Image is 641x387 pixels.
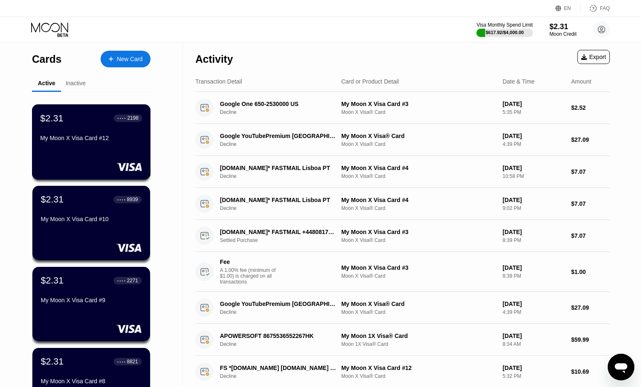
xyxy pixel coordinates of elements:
div: Decline [220,205,345,211]
div: 2271 [127,278,138,283]
div: [DOMAIN_NAME]* FASTMAIL +448081781535PT [220,229,336,235]
div: Moon X Visa® Card [341,373,496,379]
div: Moon X Visa® Card [341,141,496,147]
div: $2.31● ● ● ●2198My Moon X Visa Card #12 [32,105,150,179]
div: Active [38,80,55,86]
div: 8:39 PM [503,273,565,279]
div: $7.07 [571,200,610,207]
div: Decline [220,341,345,347]
div: ● ● ● ● [117,360,126,363]
div: My Moon X Visa Card #4 [341,165,496,171]
div: 9:02 PM [503,205,565,211]
div: Cards [32,53,62,65]
div: Google One 650-2530000 US [220,101,336,107]
div: FS *[DOMAIN_NAME] [DOMAIN_NAME] NL [220,365,336,371]
div: 10:58 PM [503,173,565,179]
div: [DATE] [503,301,565,307]
div: $7.07 [571,168,610,175]
div: APOWERSOFT 8675536552267HKDeclineMy Moon 1X Visa® CardMoon 1X Visa® Card[DATE]8:34 AM$59.99 [195,324,610,356]
div: Google YouTubePremium [GEOGRAPHIC_DATA] [GEOGRAPHIC_DATA]DeclineMy Moon X Visa® CardMoon X Visa® ... [195,292,610,324]
div: Decline [220,373,345,379]
div: Transaction Detail [195,78,242,85]
div: Card or Product Detail [341,78,399,85]
div: FeeA 1.00% fee (minimum of $1.00) is charged on all transactionsMy Moon X Visa Card #3Moon X Visa... [195,252,610,292]
div: [DATE] [503,133,565,139]
div: New Card [117,56,143,63]
div: Activity [195,53,233,65]
div: Google YouTubePremium [GEOGRAPHIC_DATA] [GEOGRAPHIC_DATA] [220,301,336,307]
div: Decline [220,141,345,147]
div: FAQ [600,5,610,11]
div: $2.31● ● ● ●2271My Moon X Visa Card #9 [32,267,150,341]
div: Inactive [66,80,86,86]
div: ● ● ● ● [118,117,126,119]
iframe: ปุ่มเพื่อเปิดใช้หน้าต่างการส่งข้อความ [608,354,634,380]
div: My Moon X Visa Card #3 [341,229,496,235]
div: Decline [220,309,345,315]
div: [DOMAIN_NAME]* FASTMAIL Lisboa PT [220,165,336,171]
div: $2.52 [571,104,610,111]
div: Fee [220,259,278,265]
div: 4:39 PM [503,309,565,315]
div: $1.00 [571,269,610,275]
div: New Card [101,51,150,67]
div: [DATE] [503,229,565,235]
div: Google YouTubePremium [GEOGRAPHIC_DATA] [GEOGRAPHIC_DATA]DeclineMy Moon X Visa® CardMoon X Visa® ... [195,124,610,156]
div: Decline [220,173,345,179]
div: My Moon X Visa Card #3 [341,101,496,107]
div: $2.31 [41,356,64,367]
div: [DATE] [503,101,565,107]
div: $2.31● ● ● ●8939My Moon X Visa Card #10 [32,186,150,260]
div: [DOMAIN_NAME]* FASTMAIL +448081781535PTSettled PurchaseMy Moon X Visa Card #3Moon X Visa® Card[DA... [195,220,610,252]
div: Moon X Visa® Card [341,205,496,211]
div: 5:35 PM [503,109,565,115]
div: $2.31 [550,22,577,31]
div: EN [555,4,581,12]
div: My Moon 1X Visa® Card [341,333,496,339]
div: Moon X Visa® Card [341,173,496,179]
div: 2198 [127,115,138,121]
div: My Moon X Visa Card #3 [341,264,496,271]
div: My Moon X Visa® Card [341,133,496,139]
div: Decline [220,109,345,115]
div: Moon X Visa® Card [341,273,496,279]
div: Export [581,54,606,60]
div: Date & Time [503,78,535,85]
div: 8:34 AM [503,341,565,347]
div: $2.31 [41,275,64,286]
div: EN [564,5,571,11]
div: Export [577,50,610,64]
div: $27.09 [571,304,610,311]
div: $10.69 [571,368,610,375]
div: $617.92 / $4,000.00 [486,30,524,35]
div: [DATE] [503,165,565,171]
div: My Moon X Visa Card #12 [40,135,142,141]
div: 8:39 PM [503,237,565,243]
div: Moon Credit [550,31,577,37]
div: $27.09 [571,136,610,143]
div: My Moon X Visa® Card [341,301,496,307]
div: Google One 650-2530000 USDeclineMy Moon X Visa Card #3Moon X Visa® Card[DATE]5:35 PM$2.52 [195,92,610,124]
div: $2.31 [41,194,64,205]
div: Moon X Visa® Card [341,237,496,243]
div: My Moon X Visa Card #8 [41,378,142,385]
div: 5:32 PM [503,373,565,379]
div: $2.31 [40,113,64,123]
div: Moon X Visa® Card [341,309,496,315]
div: A 1.00% fee (minimum of $1.00) is charged on all transactions [220,267,282,285]
div: ● ● ● ● [117,198,126,201]
div: My Moon X Visa Card #12 [341,365,496,371]
div: FAQ [581,4,610,12]
div: ● ● ● ● [117,279,126,282]
div: My Moon X Visa Card #4 [341,197,496,203]
div: [DATE] [503,264,565,271]
div: [DOMAIN_NAME]* FASTMAIL Lisboa PT [220,197,336,203]
div: Visa Monthly Spend Limit$617.92/$4,000.00 [476,22,533,37]
div: Visa Monthly Spend Limit [476,22,533,28]
div: [DOMAIN_NAME]* FASTMAIL Lisboa PTDeclineMy Moon X Visa Card #4Moon X Visa® Card[DATE]10:58 PM$7.07 [195,156,610,188]
div: Moon 1X Visa® Card [341,341,496,347]
div: [DATE] [503,333,565,339]
div: APOWERSOFT 8675536552267HK [220,333,336,339]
